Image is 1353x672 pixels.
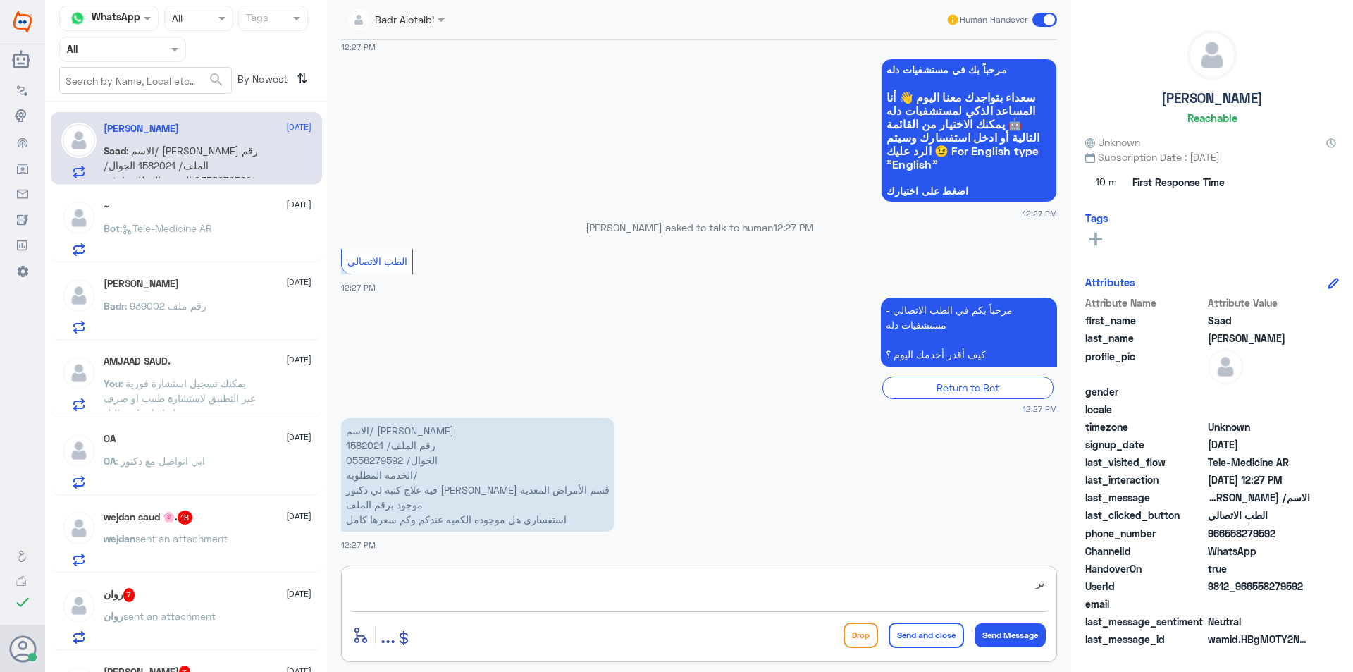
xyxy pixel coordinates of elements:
span: الطب الاتصالي [1208,508,1310,523]
span: اضغط على اختيارك [886,185,1051,197]
span: 9812_966558279592 [1208,579,1310,594]
span: email [1085,597,1205,611]
span: [DATE] [286,198,311,211]
span: OA [104,455,116,467]
img: defaultAdmin.png [1208,349,1243,384]
span: [DATE] [286,121,311,133]
h6: Attributes [1085,276,1135,288]
i: check [14,594,31,611]
span: Saad [1208,313,1310,328]
span: You [104,377,121,389]
button: Avatar [9,635,36,662]
img: defaultAdmin.png [61,200,97,236]
h5: wejdan saud 🌸. [104,511,193,525]
span: 7 [123,588,135,602]
span: 2025-05-01T08:24:14.53Z [1208,437,1310,452]
span: سعداء بتواجدك معنا اليوم 👋 أنا المساعد الذكي لمستشفيات دله 🤖 يمكنك الاختيار من القائمة التالية أو... [886,90,1051,171]
h5: AMJAAD SAUD. [104,355,171,367]
span: last_interaction [1085,472,1205,487]
span: Unknown [1085,135,1140,149]
img: defaultAdmin.png [61,588,97,623]
span: 12:27 PM [773,221,813,233]
span: Saad [104,145,126,157]
span: الطب الاتصالي [347,255,407,267]
span: last_message [1085,490,1205,505]
button: Send Message [975,623,1046,647]
span: 18 [178,511,193,525]
button: Send and close [889,623,964,648]
span: 12:27 PM [341,42,376,51]
button: ... [381,619,395,651]
span: 2025-09-21T09:27:58.652Z [1208,472,1310,487]
span: Human Handover [960,13,1027,26]
img: defaultAdmin.png [61,278,97,313]
span: sent an attachment [135,532,228,544]
i: ⇅ [297,67,308,90]
span: HandoverOn [1085,561,1205,576]
span: wamid.HBgMOTY2NTU4Mjc5NTkyFQIAEhgUM0E1MDY1NDlEMUZBNTdCNzk5OTYA [1208,632,1310,647]
h5: ~ [104,200,110,212]
span: true [1208,561,1310,576]
span: : ابي اتواصل مع دكتور [116,455,205,467]
span: : الاسم/ [PERSON_NAME] رقم الملف/ 1582021 الجوال/ 0558279592 الخدمه المطلوبه/ فيه علاج كتبه لي دك... [104,145,259,245]
span: : رقم ملف 939002 [125,300,206,312]
h5: [PERSON_NAME] [1161,90,1263,106]
span: bin abdullah [1208,331,1310,346]
span: Subscription Date : [DATE] [1085,149,1339,164]
input: Search by Name, Local etc… [60,68,231,93]
div: Tags [244,10,268,28]
span: [DATE] [286,276,311,288]
span: : Tele-Medicine AR [120,222,212,234]
span: [DATE] [286,431,311,444]
span: Tele-Medicine AR [1208,455,1310,470]
h5: روان [104,588,135,602]
span: null [1208,597,1310,611]
img: defaultAdmin.png [61,123,97,158]
span: last_message_id [1085,632,1205,647]
span: By Newest [232,67,291,95]
span: last_message_sentiment [1085,614,1205,629]
p: [PERSON_NAME] asked to talk to human [341,220,1057,235]
span: last_clicked_button [1085,508,1205,523]
span: 10 m [1085,170,1127,195]
span: Attribute Value [1208,295,1310,310]
img: Widebot Logo [13,11,32,33]
span: gender [1085,384,1205,399]
span: [DATE] [286,587,311,600]
span: 12:27 PM [341,283,376,292]
span: 0 [1208,614,1310,629]
span: phone_number [1085,526,1205,541]
h6: Reachable [1187,111,1237,124]
button: Drop [844,623,878,648]
span: locale [1085,402,1205,417]
h5: Saad bin abdullah [104,123,179,135]
p: 21/9/2025, 12:27 PM [341,418,614,532]
span: first_name [1085,313,1205,328]
span: 12:27 PM [1023,403,1057,415]
h6: Tags [1085,212,1108,224]
img: defaultAdmin.png [1188,31,1236,79]
span: مرحباً بك في مستشفيات دله [886,64,1051,75]
span: 12:27 PM [341,540,376,549]
span: wejdan [104,532,135,544]
span: [DATE] [286,353,311,366]
img: defaultAdmin.png [61,355,97,391]
span: ... [381,622,395,647]
span: timezone [1085,420,1205,434]
span: [DATE] [286,510,311,523]
span: Bot [104,222,120,234]
button: search [208,68,225,92]
span: 966558279592 [1208,526,1310,541]
span: Attribute Name [1085,295,1205,310]
img: defaultAdmin.png [61,433,97,468]
span: sent an attachment [123,610,216,622]
span: ChannelId [1085,544,1205,558]
div: Return to Bot [882,377,1054,398]
p: 21/9/2025, 12:27 PM [881,298,1057,367]
span: الاسم/ سعد عبدالله رقم الملف/ 1582021 الجوال/ 0558279592 الخدمه المطلوبه/ فيه علاج كتبه لي دكتور ... [1208,490,1310,505]
span: : يمكنك تسجيل استشارة فورية عبر التطبيق لاستشارة طبيب او صرف دواء او اجراء تحاليل [104,377,256,419]
span: 12:27 PM [1023,207,1057,219]
span: last_visited_flow [1085,455,1205,470]
span: First Response Time [1132,175,1225,190]
span: Badr [104,300,125,312]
